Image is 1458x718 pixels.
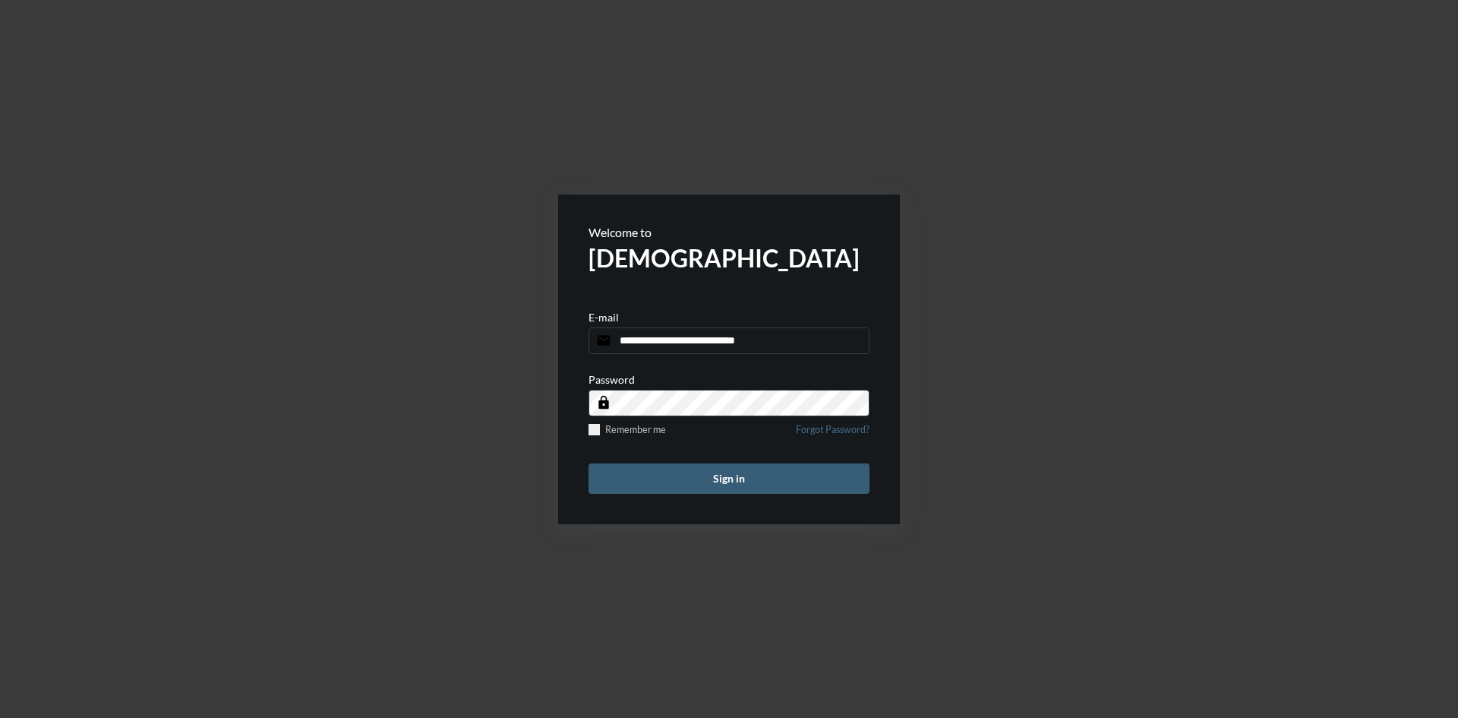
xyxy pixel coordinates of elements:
[589,311,619,324] p: E-mail
[589,463,869,494] button: Sign in
[796,424,869,444] a: Forgot Password?
[589,225,869,239] p: Welcome to
[589,373,635,386] p: Password
[589,424,666,435] label: Remember me
[589,243,869,273] h2: [DEMOGRAPHIC_DATA]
